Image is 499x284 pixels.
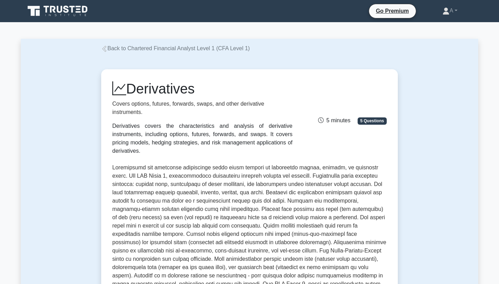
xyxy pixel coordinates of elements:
[101,45,250,51] a: Back to Chartered Financial Analyst Level 1 (CFA Level 1)
[112,100,292,116] p: Covers options, futures, forwards, swaps, and other derivative instruments.
[112,122,292,155] div: Derivatives covers the characteristics and analysis of derivative instruments, including options,...
[358,117,387,124] span: 5 Questions
[318,117,350,123] span: 5 minutes
[426,4,474,18] a: A
[372,7,413,15] a: Go Premium
[112,80,292,97] h1: Derivatives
